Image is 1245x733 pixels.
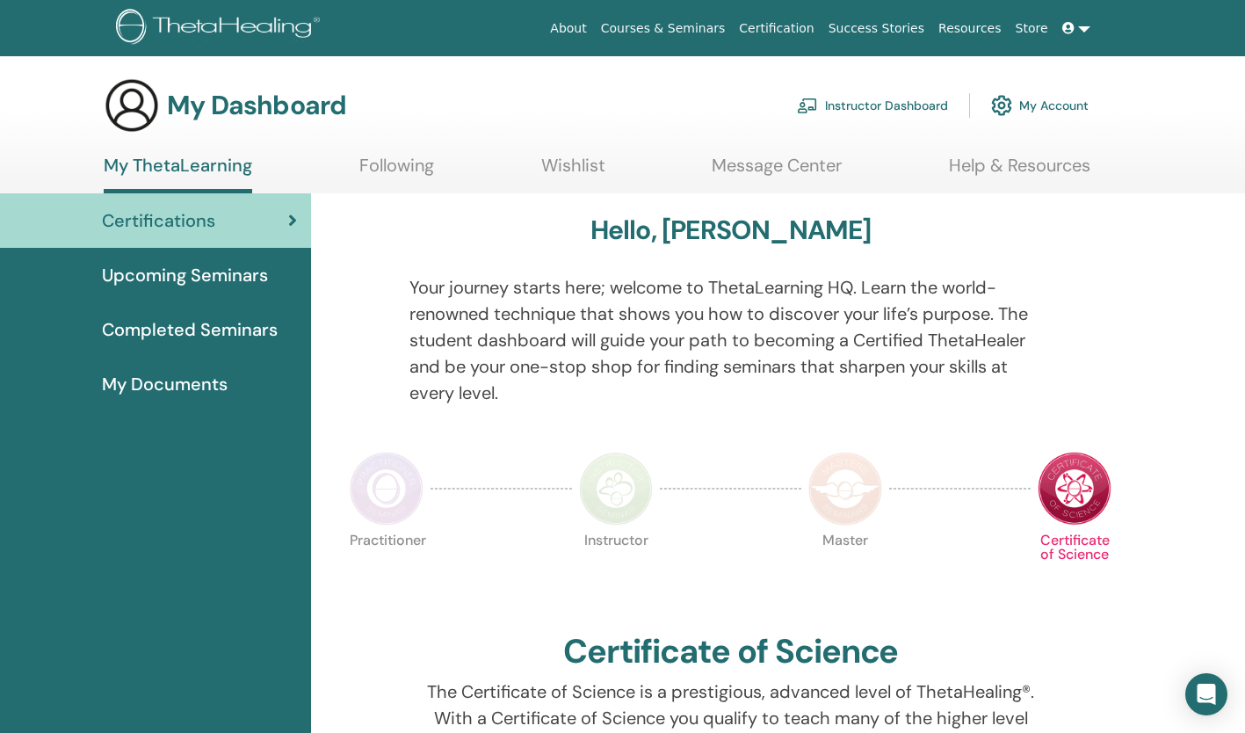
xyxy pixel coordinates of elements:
[543,12,593,45] a: About
[797,86,948,125] a: Instructor Dashboard
[409,274,1052,406] p: Your journey starts here; welcome to ThetaLearning HQ. Learn the world-renowned technique that sh...
[579,533,653,607] p: Instructor
[541,155,605,189] a: Wishlist
[590,214,872,246] h3: Hello, [PERSON_NAME]
[563,632,899,672] h2: Certificate of Science
[104,77,160,134] img: generic-user-icon.jpg
[1185,673,1227,715] div: Open Intercom Messenger
[359,155,434,189] a: Following
[579,452,653,526] img: Instructor
[797,98,818,113] img: chalkboard-teacher.svg
[808,452,882,526] img: Master
[102,262,268,288] span: Upcoming Seminars
[1009,12,1055,45] a: Store
[931,12,1009,45] a: Resources
[350,452,423,526] img: Practitioner
[1038,533,1111,607] p: Certificate of Science
[104,155,252,193] a: My ThetaLearning
[167,90,346,121] h3: My Dashboard
[116,9,326,48] img: logo.png
[991,91,1012,120] img: cog.svg
[949,155,1090,189] a: Help & Resources
[808,533,882,607] p: Master
[712,155,842,189] a: Message Center
[822,12,931,45] a: Success Stories
[102,316,278,343] span: Completed Seminars
[102,207,215,234] span: Certifications
[1038,452,1111,526] img: Certificate of Science
[732,12,821,45] a: Certification
[102,371,228,397] span: My Documents
[350,533,423,607] p: Practitioner
[594,12,733,45] a: Courses & Seminars
[991,86,1089,125] a: My Account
